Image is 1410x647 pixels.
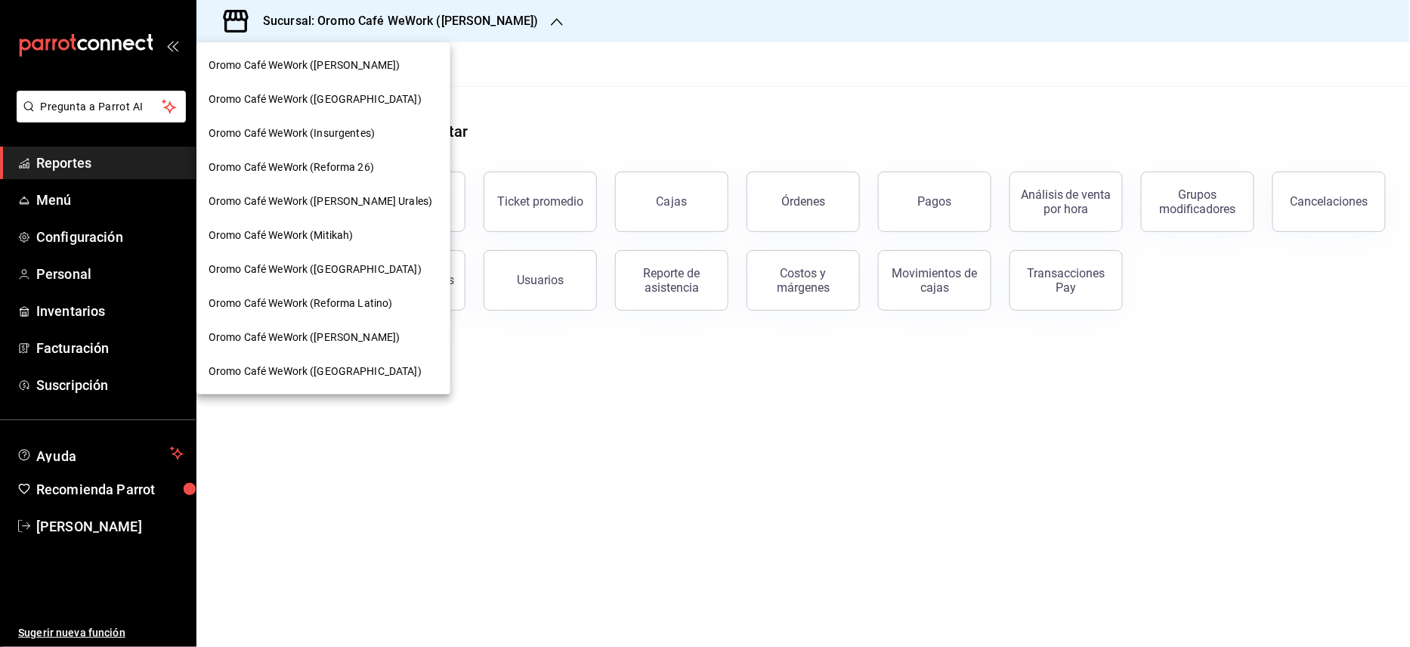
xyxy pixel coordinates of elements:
[209,228,354,243] span: Oromo Café WeWork (Mitikah)
[209,364,422,379] span: Oromo Café WeWork ([GEOGRAPHIC_DATA])
[196,252,450,286] div: Oromo Café WeWork ([GEOGRAPHIC_DATA])
[196,320,450,354] div: Oromo Café WeWork ([PERSON_NAME])
[196,48,450,82] div: Oromo Café WeWork ([PERSON_NAME])
[196,184,450,218] div: Oromo Café WeWork ([PERSON_NAME] Urales)
[196,218,450,252] div: Oromo Café WeWork (Mitikah)
[209,125,375,141] span: Oromo Café WeWork (Insurgentes)
[209,193,432,209] span: Oromo Café WeWork ([PERSON_NAME] Urales)
[196,286,450,320] div: Oromo Café WeWork (Reforma Latino)
[209,91,422,107] span: Oromo Café WeWork ([GEOGRAPHIC_DATA])
[209,330,400,345] span: Oromo Café WeWork ([PERSON_NAME])
[196,354,450,389] div: Oromo Café WeWork ([GEOGRAPHIC_DATA])
[209,159,374,175] span: Oromo Café WeWork (Reforma 26)
[196,116,450,150] div: Oromo Café WeWork (Insurgentes)
[196,82,450,116] div: Oromo Café WeWork ([GEOGRAPHIC_DATA])
[209,57,400,73] span: Oromo Café WeWork ([PERSON_NAME])
[209,296,392,311] span: Oromo Café WeWork (Reforma Latino)
[209,262,422,277] span: Oromo Café WeWork ([GEOGRAPHIC_DATA])
[196,150,450,184] div: Oromo Café WeWork (Reforma 26)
